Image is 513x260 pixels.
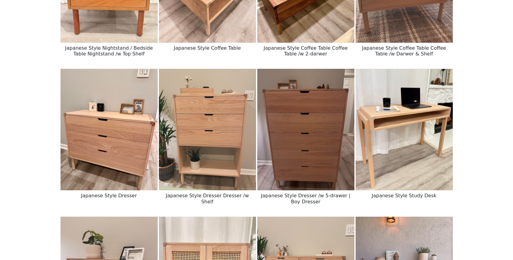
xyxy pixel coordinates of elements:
[257,69,354,190] img: Japanese Style Dresser /w 5-drawer | Boy Dresser
[356,190,453,201] h6: Japanese Style Study Desk
[159,69,256,190] img: Japanese Style Dresser Dresser /w Shelf
[257,126,354,132] a: Japanese Style Dresser /w 5-drawer | Boy Dresser
[356,69,453,190] img: Japanese Style Study Desk
[257,43,354,59] h6: Japanese Style Coffee Table Coffee Table /w 2-darwer
[61,43,158,59] h6: Japanese Style Nightstand / Bedside Table Nightstand /w Top Shelf
[159,43,256,53] h6: Japanese Style Coffee Table
[61,126,158,132] a: Japanese Style Dresser
[356,126,453,132] a: Japanese Style Study Desk
[159,190,256,207] h6: Japanese Style Dresser Dresser /w Shelf
[257,190,354,207] h6: Japanese Style Dresser /w 5-drawer | Boy Dresser
[159,126,256,132] a: Japanese Style Dresser Dresser /w Shelf
[61,69,158,190] img: Japanese Style Dresser
[356,43,453,59] h6: Japanese Style Coffee Table Coffee Table /w Darwer & Shelf
[61,190,158,201] h6: Japanese Style Dresser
